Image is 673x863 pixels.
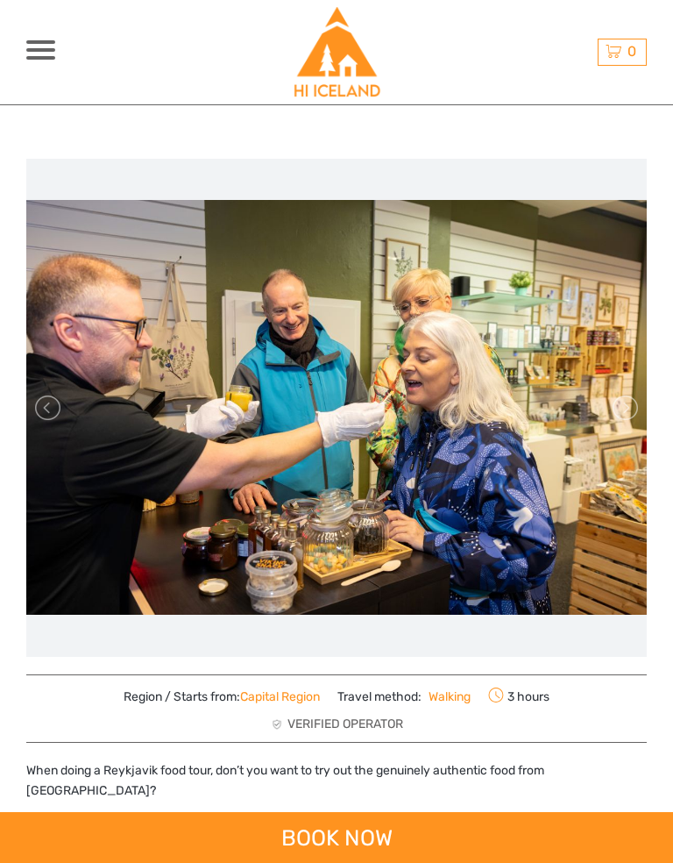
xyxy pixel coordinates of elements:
[287,716,403,733] span: Verified Operator
[625,43,639,60] span: 0
[240,689,320,704] a: Capital Region
[488,684,550,707] span: 3 hours
[271,718,283,731] img: verified_operator_grey_128.png
[26,760,647,802] p: When doing a Reykjavik food tour, don’t you want to try out the genuinely authentic food from [GE...
[124,688,320,706] span: Region / Starts from:
[337,684,471,707] span: Travel method:
[14,7,67,60] button: Open LiveChat chat widget
[26,200,647,614] img: 7b0d16ed639c4f5fbb9979b1116c57a0_main_slider.jpeg
[422,689,471,704] a: Walking
[292,7,382,97] img: Hostelling International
